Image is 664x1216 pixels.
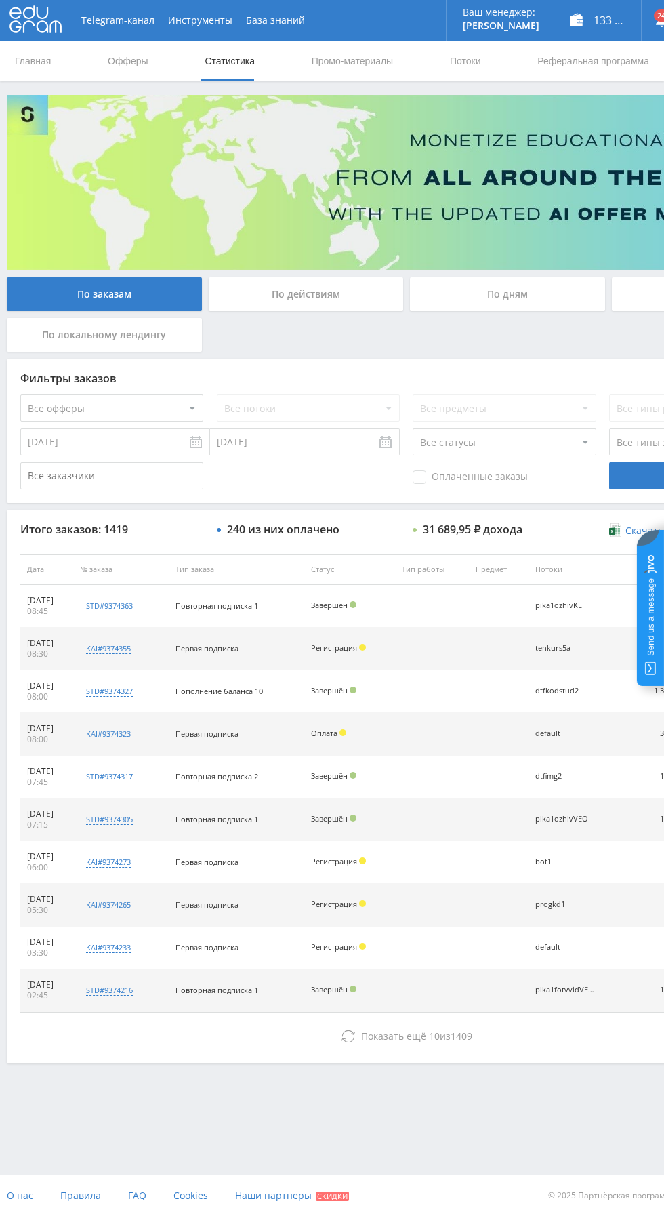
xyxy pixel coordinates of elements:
div: [DATE] [27,851,66,862]
a: Потоки [449,41,482,81]
div: progkd1 [535,900,596,909]
div: default [535,729,596,738]
span: Подтвержден [350,815,356,822]
a: О нас [7,1175,33,1216]
div: tenkurs5a [535,644,596,653]
span: Оплата [311,728,337,738]
div: 06:00 [27,862,66,873]
th: № заказа [73,554,169,585]
span: 10 [429,1030,440,1042]
span: Повторная подписка 1 [175,814,258,824]
img: xlsx [609,523,621,537]
div: 08:00 [27,734,66,745]
a: Cookies [173,1175,208,1216]
div: [DATE] [27,979,66,990]
div: 07:15 [27,819,66,830]
div: [DATE] [27,681,66,691]
div: [DATE] [27,809,66,819]
span: Первая подписка [175,942,238,952]
p: Ваш менеджер: [463,7,539,18]
span: Холд [359,943,366,950]
div: 03:30 [27,948,66,958]
div: dtfimg2 [535,772,596,781]
span: Первая подписка [175,643,238,653]
a: FAQ [128,1175,146,1216]
div: 02:45 [27,990,66,1001]
div: std#9374216 [86,985,133,996]
div: 05:30 [27,905,66,916]
div: 240 из них оплачено [227,523,339,535]
a: Офферы [106,41,150,81]
span: Наши партнеры [235,1189,312,1202]
span: 1409 [451,1030,472,1042]
div: bot1 [535,857,596,866]
div: По дням [410,277,605,311]
div: kai#9374233 [86,942,131,953]
a: Правила [60,1175,101,1216]
span: Пополнение баланса 10 [175,686,263,696]
th: Тип работы [395,554,470,585]
span: Регистрация [311,941,357,952]
span: Завершён [311,600,348,610]
div: По заказам [7,277,202,311]
span: FAQ [128,1189,146,1202]
span: Регистрация [311,643,357,653]
span: Холд [359,900,366,907]
div: 08:45 [27,606,66,617]
div: 07:45 [27,777,66,788]
th: Статус [304,554,394,585]
span: Cookies [173,1189,208,1202]
div: default [535,943,596,952]
span: Оплаченные заказы [413,470,528,484]
th: Дата [20,554,73,585]
div: kai#9374355 [86,643,131,654]
span: Холд [359,857,366,864]
a: Реферальная программа [536,41,650,81]
span: Первая подписка [175,729,238,739]
span: Подтвержден [350,772,356,779]
div: По локальному лендингу [7,318,202,352]
a: Наши партнеры Скидки [235,1175,349,1216]
span: Холд [339,729,346,736]
span: Скидки [316,1192,349,1201]
div: kai#9374323 [86,729,131,739]
div: [DATE] [27,723,66,734]
div: pika1fotvvidVEO3 [535,986,596,994]
span: Показать ещё [361,1030,426,1042]
span: Завершён [311,813,348,824]
div: dtfkodstud2 [535,687,596,695]
th: Потоки [528,554,627,585]
span: Регистрация [311,856,357,866]
a: Главная [14,41,52,81]
div: [DATE] [27,766,66,777]
div: kai#9374273 [86,857,131,868]
div: kai#9374265 [86,899,131,910]
p: [PERSON_NAME] [463,20,539,31]
span: Первая подписка [175,857,238,867]
span: Подтвержден [350,687,356,693]
div: Итого заказов: 1419 [20,523,203,535]
span: Повторная подписка 2 [175,771,258,782]
div: std#9374317 [86,771,133,782]
div: По действиям [209,277,404,311]
a: Статистика [203,41,256,81]
div: std#9374305 [86,814,133,825]
div: 08:00 [27,691,66,702]
th: Тип заказа [169,554,304,585]
span: Холд [359,644,366,651]
div: 08:30 [27,649,66,660]
span: Подтвержден [350,986,356,992]
div: [DATE] [27,894,66,905]
span: из [361,1030,472,1042]
th: Предмет [469,554,528,585]
div: [DATE] [27,595,66,606]
div: pika1ozhivKLI [535,601,596,610]
span: Правила [60,1189,101,1202]
span: Первая подписка [175,899,238,910]
span: Завершён [311,984,348,994]
span: Регистрация [311,899,357,909]
span: О нас [7,1189,33,1202]
span: Завершён [311,685,348,695]
input: Все заказчики [20,462,203,489]
div: std#9374363 [86,601,133,611]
